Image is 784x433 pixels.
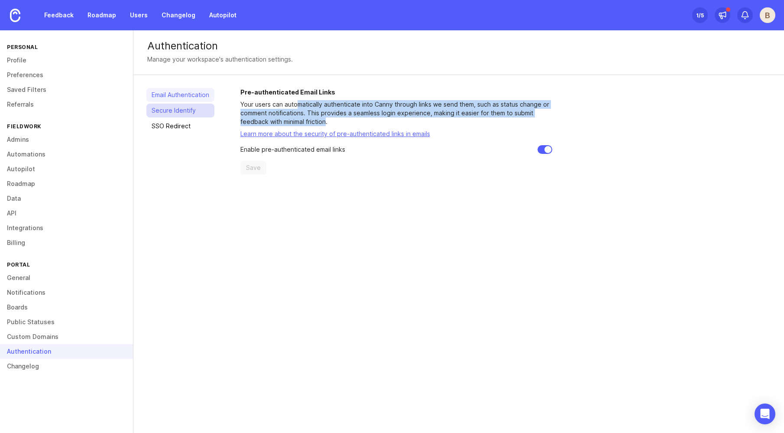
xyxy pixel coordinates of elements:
button: Save [240,161,266,175]
div: Open Intercom Messenger [755,404,775,424]
a: Roadmap [82,7,121,23]
div: 1 /5 [696,9,704,21]
a: Users [125,7,153,23]
a: Secure Identify [146,104,214,117]
p: Enable pre-authenticated email links [240,145,345,154]
span: Save [246,163,261,172]
a: Learn more about the security of pre-authenticated links in emails [240,130,430,137]
a: Feedback [39,7,79,23]
button: 1/5 [692,7,708,23]
button: B [760,7,775,23]
img: Canny Home [10,9,20,22]
div: Authentication [147,41,770,51]
a: Changelog [156,7,201,23]
a: Email Authentication [146,88,214,102]
div: Manage your workspace's authentication settings. [147,55,293,64]
h2: Pre-authenticated Email Links [240,88,552,97]
a: Autopilot [204,7,242,23]
p: Your users can automatically authenticate into Canny through links we send them, such as status c... [240,100,552,126]
a: SSO Redirect [146,119,214,133]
